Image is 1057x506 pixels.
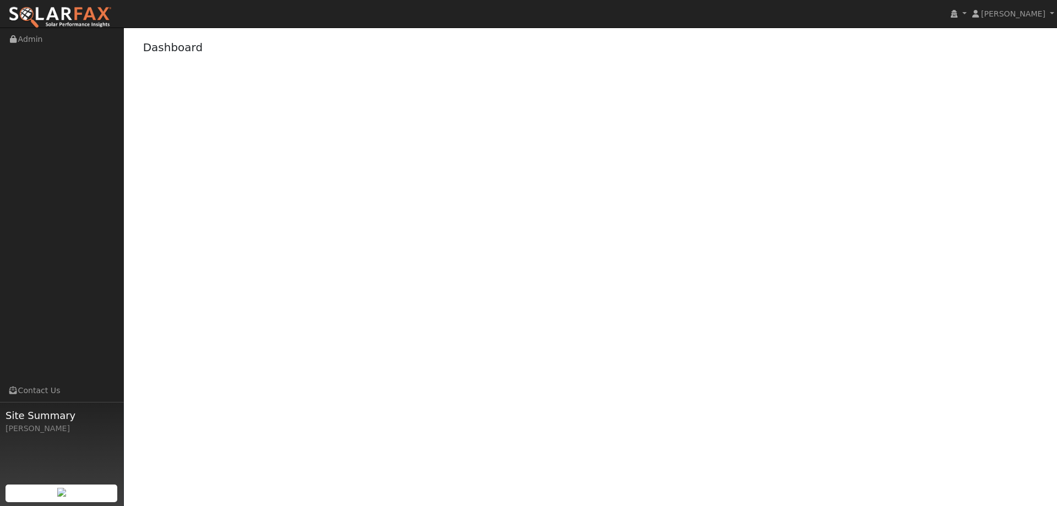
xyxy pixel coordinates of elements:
img: retrieve [57,488,66,497]
div: [PERSON_NAME] [6,423,118,434]
a: Dashboard [143,41,203,54]
span: Site Summary [6,408,118,423]
span: [PERSON_NAME] [981,9,1045,18]
img: SolarFax [8,6,112,29]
